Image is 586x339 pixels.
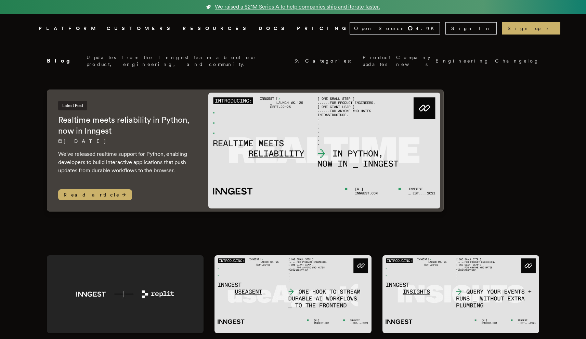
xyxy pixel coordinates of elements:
a: Engineering [435,57,490,64]
a: PRICING [297,24,350,33]
a: Company news [396,54,430,68]
a: CUSTOMERS [107,24,174,33]
img: Featured image for Realtime meets reliability in Python, now in Inngest blog post [208,93,441,208]
span: 4.9 K [416,25,438,32]
a: DOCS [259,24,289,33]
img: Featured image for Introducing Inngest Insights: Query Your Events and Runs Without Extra Plumbin... [382,255,539,334]
p: [DATE] [58,138,195,145]
span: Categories: [305,57,357,64]
span: Open Source [354,25,405,32]
span: We raised a $21M Series A to help companies ship and iterate faster. [215,3,380,11]
h2: Realtime meets reliability in Python, now in Inngest [58,114,195,136]
span: Latest Post [58,101,87,110]
img: Featured image for Announcing Inngest + Replit: Vibe code your agents blog post [47,255,204,334]
p: We've released realtime support for Python, enabling developers to build interactive applications... [58,150,195,175]
a: Sign up [502,22,560,35]
button: RESOURCES [183,24,250,33]
a: Sign In [445,22,497,35]
a: Latest PostRealtime meets reliability in Python, now in Inngest[DATE] We've released realtime sup... [47,90,444,212]
p: Updates from the Inngest team about our product, engineering, and community. [87,54,289,68]
span: → [543,25,555,32]
button: PLATFORM [39,24,99,33]
a: Product updates [363,54,391,68]
img: Featured image for Introducing useAgent: One Hook to Stream Durable AI Workflows to the Frontend ... [214,255,372,334]
nav: Global [19,14,567,43]
h2: Blog [47,57,81,65]
span: Read article [58,189,132,200]
a: Changelog [495,57,539,64]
